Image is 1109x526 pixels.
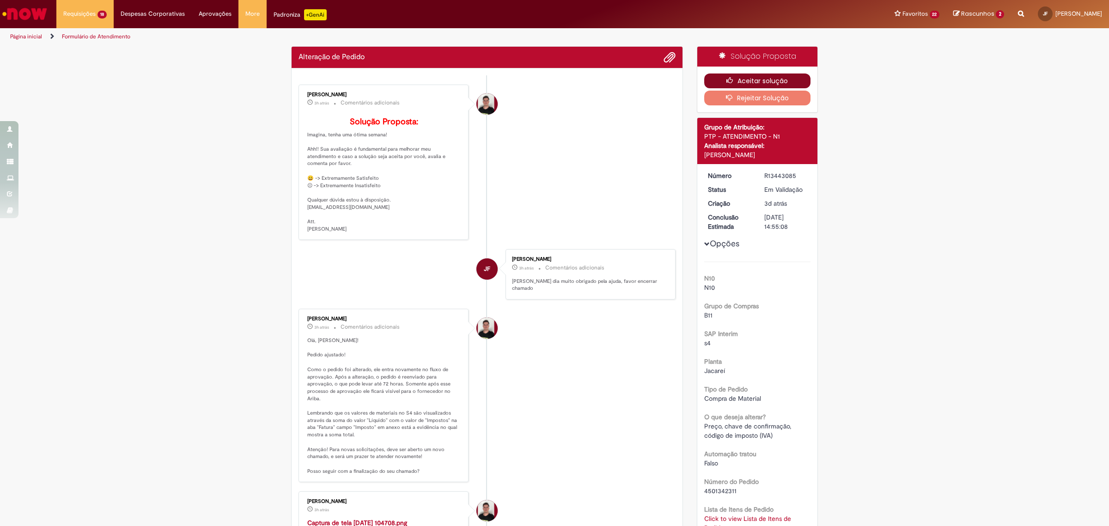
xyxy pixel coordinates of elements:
[519,265,534,271] span: 3h atrás
[314,100,329,106] time: 27/08/2025 10:57:10
[97,11,107,18] span: 18
[764,213,807,231] div: [DATE] 14:55:08
[307,316,461,322] div: [PERSON_NAME]
[512,257,666,262] div: [PERSON_NAME]
[304,9,327,20] p: +GenAi
[701,213,758,231] dt: Conclusão Estimada
[704,122,811,132] div: Grupo de Atribuição:
[704,132,811,141] div: PTP - ATENDIMENTO - N1
[307,337,461,475] p: Olá, [PERSON_NAME]! Pedido ajustado! Como o pedido foi alterado, ele entra novamente no fluxo de ...
[704,339,711,347] span: s4
[307,499,461,504] div: [PERSON_NAME]
[701,171,758,180] dt: Número
[484,258,490,280] span: JF
[63,9,96,18] span: Requisições
[1055,10,1102,18] span: [PERSON_NAME]
[314,324,329,330] span: 3h atrás
[704,73,811,88] button: Aceitar solução
[350,116,418,127] b: Solução Proposta:
[476,258,498,280] div: Jose Carlos Dos Santos Filho
[519,265,534,271] time: 27/08/2025 10:53:23
[704,150,811,159] div: [PERSON_NAME]
[704,357,722,366] b: Planta
[930,11,940,18] span: 22
[476,93,498,115] div: Matheus Henrique Drudi
[704,505,774,514] b: Lista de Itens de Pedido
[476,500,498,521] div: Matheus Henrique Drudi
[704,385,748,393] b: Tipo de Pedido
[299,53,365,61] h2: Alteração de Pedido Histórico de tíquete
[764,199,787,208] time: 25/08/2025 09:39:47
[545,264,604,272] small: Comentários adicionais
[314,507,329,513] span: 3h atrás
[314,324,329,330] time: 27/08/2025 10:48:57
[704,394,761,403] span: Compra de Material
[704,330,738,338] b: SAP Interim
[7,28,732,45] ul: Trilhas de página
[476,318,498,339] div: Matheus Henrique Drudi
[697,47,818,67] div: Solução Proposta
[704,302,759,310] b: Grupo de Compras
[341,323,400,331] small: Comentários adicionais
[341,99,400,107] small: Comentários adicionais
[764,185,807,194] div: Em Validação
[704,422,793,440] span: Preço, chave de confirmação, código de imposto (IVA)
[704,413,766,421] b: O que deseja alterar?
[314,100,329,106] span: 3h atrás
[704,311,713,319] span: B11
[307,117,461,233] p: Imagina, tenha uma ótima semana! Ahh!! Sua avaliação é fundamental para melhorar meu atendimento ...
[764,199,807,208] div: 25/08/2025 09:39:47
[1043,11,1048,17] span: JF
[704,141,811,150] div: Analista responsável:
[902,9,928,18] span: Favoritos
[996,10,1004,18] span: 2
[704,459,718,467] span: Falso
[704,450,756,458] b: Automação tratou
[764,199,787,208] span: 3d atrás
[10,33,42,40] a: Página inicial
[307,92,461,98] div: [PERSON_NAME]
[701,185,758,194] dt: Status
[704,367,725,375] span: Jacareí
[199,9,232,18] span: Aprovações
[314,507,329,513] time: 27/08/2025 10:47:43
[704,91,811,105] button: Rejeitar Solução
[704,487,737,495] span: 4501342311
[704,283,715,292] span: N10
[274,9,327,20] div: Padroniza
[62,33,130,40] a: Formulário de Atendimento
[704,477,759,486] b: Número do Pedido
[701,199,758,208] dt: Criação
[1,5,49,23] img: ServiceNow
[953,10,1004,18] a: Rascunhos
[512,278,666,292] p: [PERSON_NAME] dia muito obrigado pela ajuda, favor encerrar chamado
[245,9,260,18] span: More
[704,274,715,282] b: N10
[121,9,185,18] span: Despesas Corporativas
[664,51,676,63] button: Adicionar anexos
[961,9,994,18] span: Rascunhos
[764,171,807,180] div: R13443085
